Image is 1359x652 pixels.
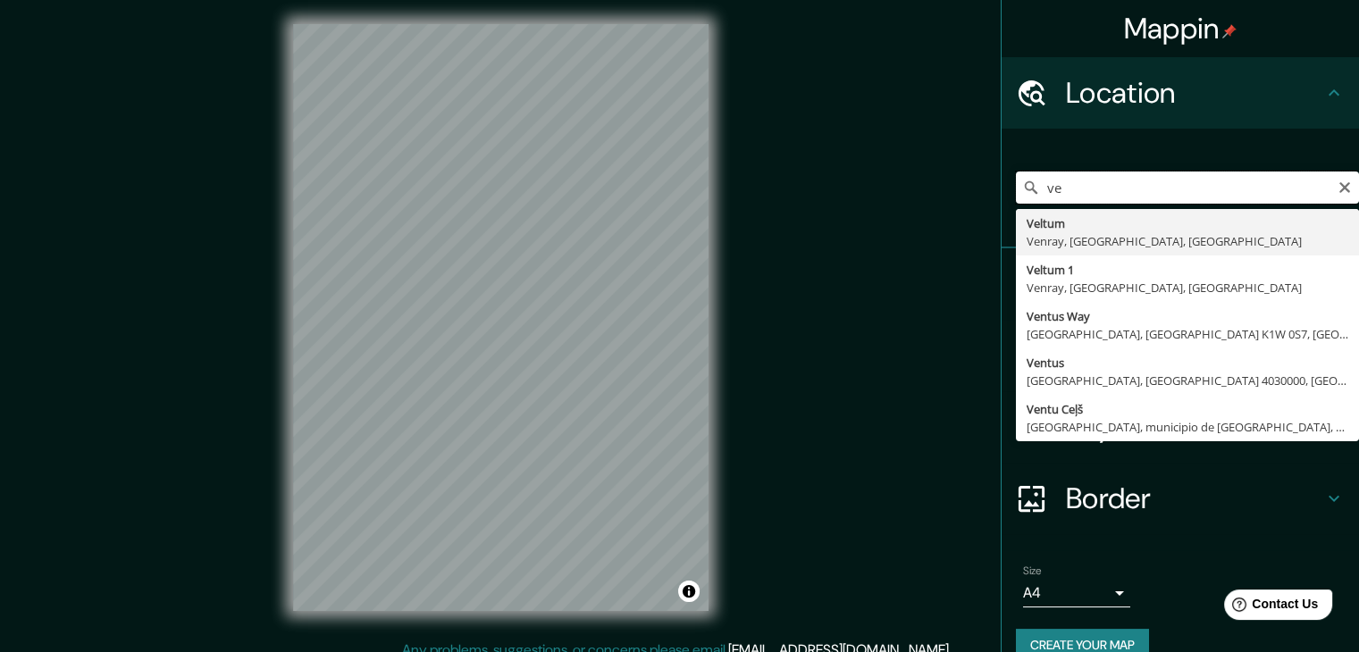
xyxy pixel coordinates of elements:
label: Size [1023,564,1042,579]
div: Style [1002,320,1359,391]
div: Venray, [GEOGRAPHIC_DATA], [GEOGRAPHIC_DATA] [1027,279,1348,297]
button: Toggle attribution [678,581,700,602]
div: [GEOGRAPHIC_DATA], municipio de [GEOGRAPHIC_DATA], 2125, [GEOGRAPHIC_DATA] [1027,418,1348,436]
img: pin-icon.png [1222,24,1237,38]
div: Veltum 1 [1027,261,1348,279]
div: Ventu Ceļš [1027,400,1348,418]
input: Pick your city or area [1016,171,1359,204]
div: Venray, [GEOGRAPHIC_DATA], [GEOGRAPHIC_DATA] [1027,232,1348,250]
div: Layout [1002,391,1359,463]
button: Clear [1338,178,1352,195]
div: [GEOGRAPHIC_DATA], [GEOGRAPHIC_DATA] 4030000, [GEOGRAPHIC_DATA] [1027,372,1348,389]
div: [GEOGRAPHIC_DATA], [GEOGRAPHIC_DATA] K1W 0S7, [GEOGRAPHIC_DATA] [1027,325,1348,343]
div: Ventus Way [1027,307,1348,325]
div: Border [1002,463,1359,534]
h4: Mappin [1124,11,1237,46]
div: Pins [1002,248,1359,320]
h4: Location [1066,75,1323,111]
h4: Border [1066,481,1323,516]
canvas: Map [293,24,709,611]
iframe: Help widget launcher [1200,582,1339,632]
div: Location [1002,57,1359,129]
div: A4 [1023,579,1130,607]
h4: Layout [1066,409,1323,445]
div: Veltum [1027,214,1348,232]
div: Ventus [1027,354,1348,372]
